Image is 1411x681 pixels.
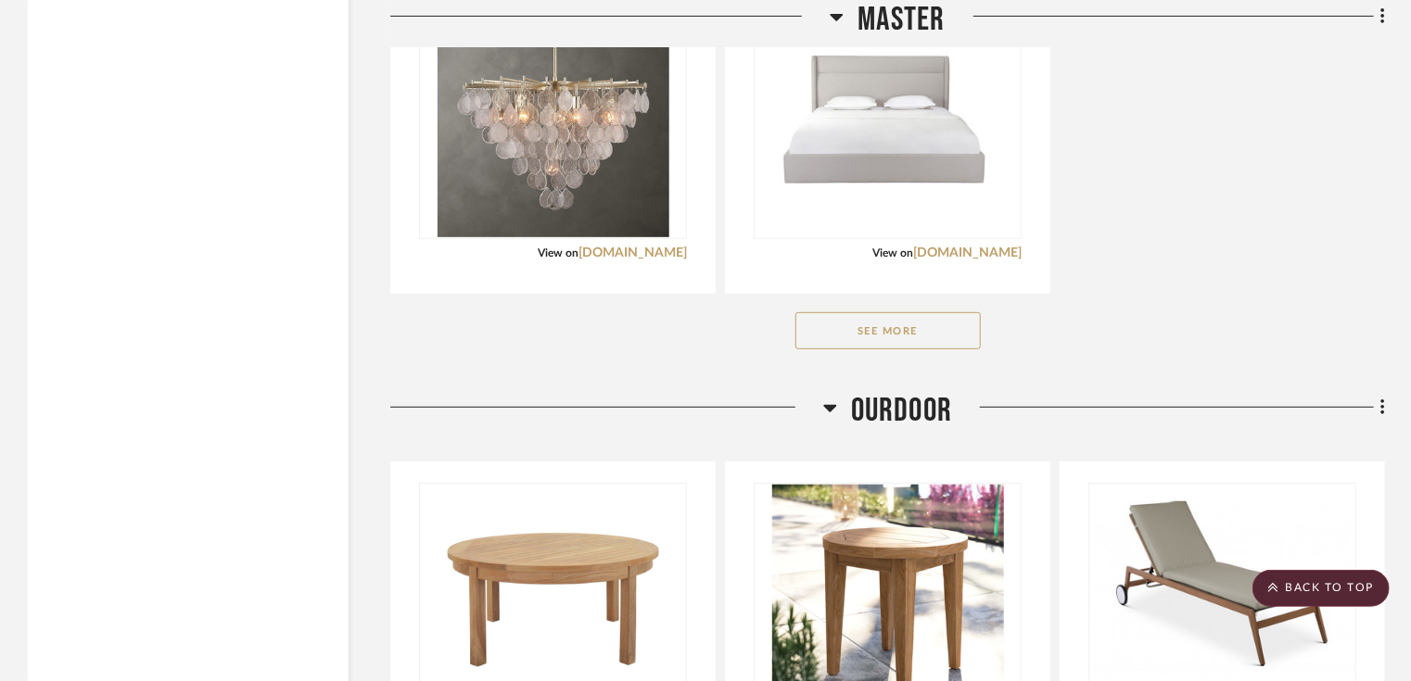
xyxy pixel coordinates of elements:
a: [DOMAIN_NAME] [913,246,1022,259]
span: View on [538,247,578,259]
img: KING BED FRAME - MASTER [756,26,1020,216]
scroll-to-top-button: BACK TO TOP [1252,570,1390,607]
img: 8 LIGHT MASTER CHANDELIER [438,6,669,237]
button: See More [795,312,981,349]
span: View on [872,247,913,259]
span: OURDOOR [851,391,952,431]
a: [DOMAIN_NAME] [578,246,687,259]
